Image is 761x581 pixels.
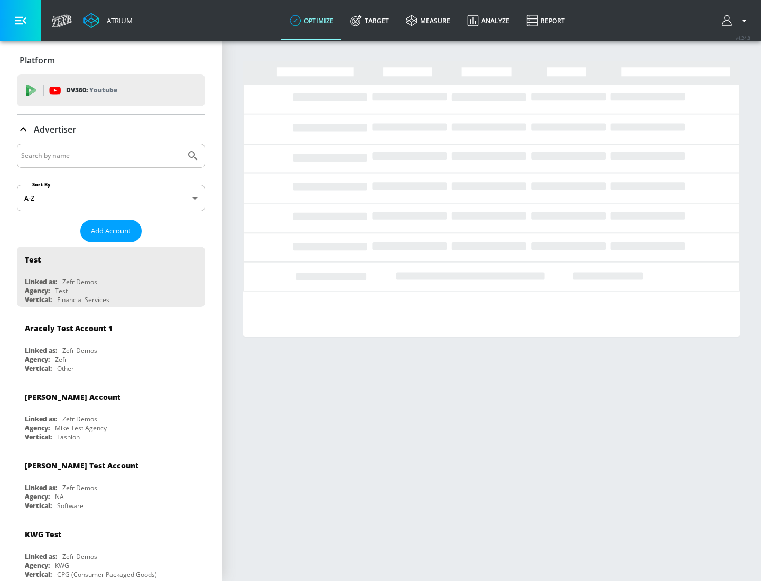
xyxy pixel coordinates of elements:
p: Youtube [89,85,117,96]
div: Fashion [57,433,80,442]
div: Linked as: [25,552,57,561]
div: Linked as: [25,483,57,492]
div: DV360: Youtube [17,74,205,106]
span: v 4.24.0 [736,35,750,41]
div: Aracely Test Account 1Linked as:Zefr DemosAgency:ZefrVertical:Other [17,315,205,376]
button: Add Account [80,220,142,242]
div: TestLinked as:Zefr DemosAgency:TestVertical:Financial Services [17,247,205,307]
div: Agency: [25,286,50,295]
div: Financial Services [57,295,109,304]
div: Aracely Test Account 1 [25,323,113,333]
p: DV360: [66,85,117,96]
div: Zefr Demos [62,346,97,355]
a: Target [342,2,397,40]
a: measure [397,2,459,40]
div: [PERSON_NAME] AccountLinked as:Zefr DemosAgency:Mike Test AgencyVertical:Fashion [17,384,205,444]
div: Zefr Demos [62,277,97,286]
div: Vertical: [25,433,52,442]
div: Mike Test Agency [55,424,107,433]
div: Linked as: [25,415,57,424]
div: Test [25,255,41,265]
div: Zefr Demos [62,552,97,561]
p: Platform [20,54,55,66]
div: KWG Test [25,529,61,539]
div: Agency: [25,561,50,570]
div: Advertiser [17,115,205,144]
div: [PERSON_NAME] Test AccountLinked as:Zefr DemosAgency:NAVertical:Software [17,453,205,513]
span: Add Account [91,225,131,237]
div: Atrium [103,16,133,25]
div: Agency: [25,355,50,364]
div: Agency: [25,424,50,433]
a: optimize [281,2,342,40]
div: Zefr [55,355,67,364]
a: Atrium [83,13,133,29]
div: Vertical: [25,501,52,510]
div: Zefr Demos [62,483,97,492]
div: Vertical: [25,570,52,579]
div: CPG (Consumer Packaged Goods) [57,570,157,579]
label: Sort By [30,181,53,188]
div: Platform [17,45,205,75]
div: [PERSON_NAME] Test Account [25,461,138,471]
div: Test [55,286,68,295]
p: Advertiser [34,124,76,135]
div: Agency: [25,492,50,501]
a: Analyze [459,2,518,40]
div: [PERSON_NAME] Account [25,392,120,402]
div: Vertical: [25,364,52,373]
div: NA [55,492,64,501]
div: Linked as: [25,346,57,355]
input: Search by name [21,149,181,163]
div: Software [57,501,83,510]
div: A-Z [17,185,205,211]
div: Vertical: [25,295,52,304]
div: Other [57,364,74,373]
div: KWG [55,561,69,570]
div: Zefr Demos [62,415,97,424]
div: Linked as: [25,277,57,286]
a: Report [518,2,573,40]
